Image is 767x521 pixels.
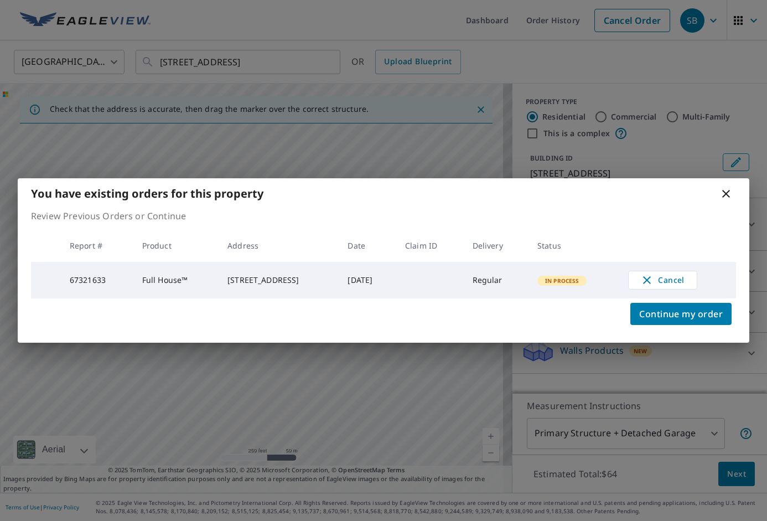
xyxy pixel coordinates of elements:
[133,262,219,298] td: Full House™
[219,229,339,262] th: Address
[640,274,686,287] span: Cancel
[227,275,330,286] div: [STREET_ADDRESS]
[630,303,732,325] button: Continue my order
[339,262,396,298] td: [DATE]
[61,229,133,262] th: Report #
[538,277,586,285] span: In Process
[628,271,697,290] button: Cancel
[464,262,528,298] td: Regular
[61,262,133,298] td: 67321633
[528,229,619,262] th: Status
[464,229,528,262] th: Delivery
[639,306,723,322] span: Continue my order
[31,186,263,201] b: You have existing orders for this property
[396,229,463,262] th: Claim ID
[31,209,736,223] p: Review Previous Orders or Continue
[339,229,396,262] th: Date
[133,229,219,262] th: Product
